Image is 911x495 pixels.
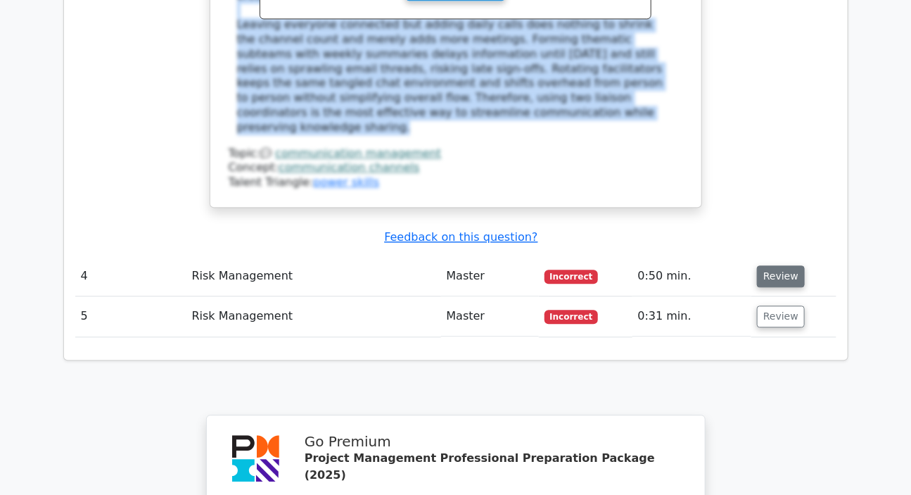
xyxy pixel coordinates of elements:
[632,296,752,337] td: 0:31 min.
[279,161,419,174] a: communication channels
[757,306,805,327] button: Review
[384,230,537,244] a: Feedback on this question?
[441,296,539,337] td: Master
[313,175,379,189] a: power skills
[632,256,752,296] td: 0:50 min.
[229,161,683,175] div: Concept:
[544,310,599,324] span: Incorrect
[757,265,805,287] button: Review
[229,146,683,161] div: Topic:
[441,256,539,296] td: Master
[275,146,441,160] a: communication management
[75,256,186,296] td: 4
[544,270,599,284] span: Incorrect
[186,296,441,337] td: Risk Management
[75,296,186,337] td: 5
[186,256,441,296] td: Risk Management
[229,146,683,190] div: Talent Triangle:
